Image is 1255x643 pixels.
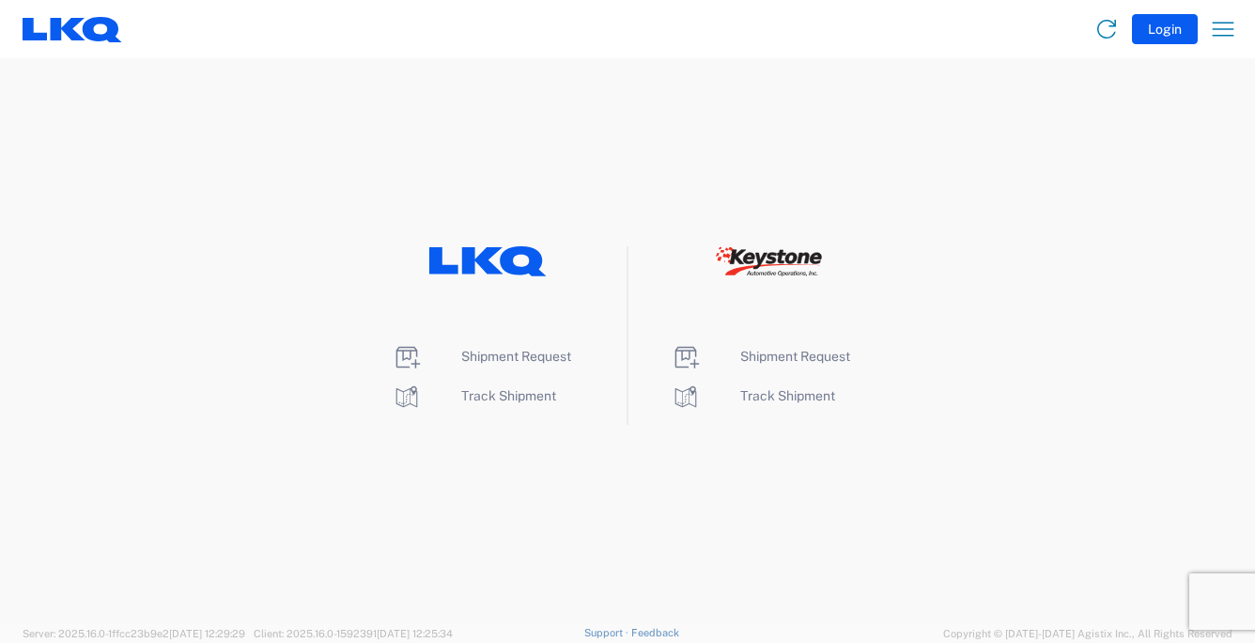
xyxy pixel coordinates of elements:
[943,625,1232,642] span: Copyright © [DATE]-[DATE] Agistix Inc., All Rights Reserved
[461,349,571,364] span: Shipment Request
[461,388,556,403] span: Track Shipment
[377,628,453,639] span: [DATE] 12:25:34
[169,628,245,639] span: [DATE] 12:29:29
[584,627,631,638] a: Support
[254,628,453,639] span: Client: 2025.16.0-1592391
[740,388,835,403] span: Track Shipment
[23,628,245,639] span: Server: 2025.16.0-1ffcc23b9e2
[671,388,835,403] a: Track Shipment
[1132,14,1198,44] button: Login
[631,627,679,638] a: Feedback
[392,388,556,403] a: Track Shipment
[392,349,571,364] a: Shipment Request
[671,349,850,364] a: Shipment Request
[740,349,850,364] span: Shipment Request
